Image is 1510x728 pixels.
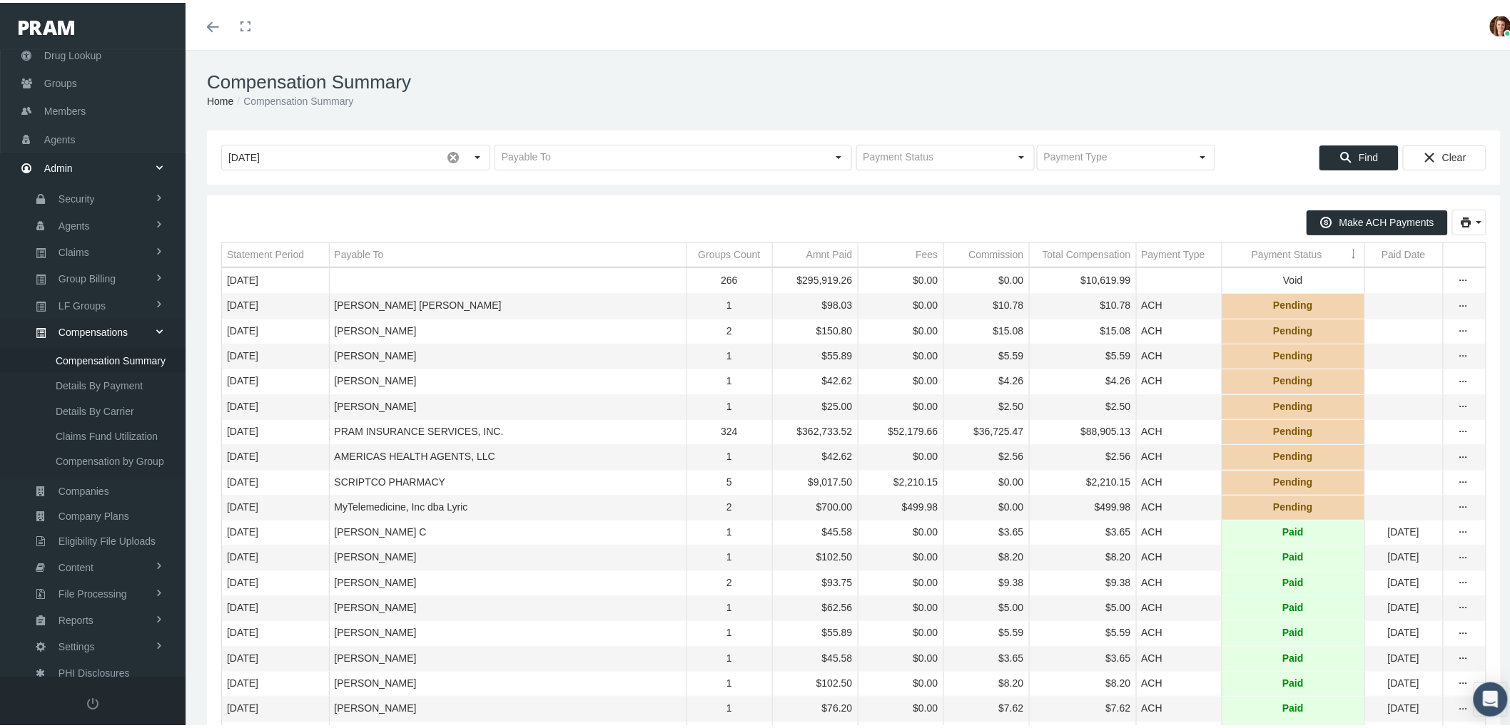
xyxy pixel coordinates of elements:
[686,291,772,316] td: 1
[1273,371,1312,385] span: Pending
[1035,347,1131,360] div: $5.59
[1273,498,1312,511] span: Pending
[778,473,853,486] div: $9,017.50
[778,523,853,536] div: $45.58
[1136,240,1222,265] td: Column Payment Type
[686,316,772,341] td: 2
[686,342,772,366] td: 1
[1452,649,1475,663] div: Show Compensation actions
[1035,498,1131,511] div: $499.98
[1452,674,1475,688] div: Show Compensation actions
[329,618,686,643] td: [PERSON_NAME]
[1136,694,1222,719] td: ACH
[863,498,938,511] div: $499.98
[1035,699,1131,712] div: $7.62
[949,473,1024,486] div: $0.00
[227,245,304,259] div: Statement Period
[207,68,1501,91] h1: Compensation Summary
[1452,207,1486,232] div: print
[1035,296,1131,309] div: $10.78
[778,397,853,411] div: $25.00
[1273,322,1312,335] span: Pending
[1452,422,1475,436] div: Show Compensation actions
[329,643,686,668] td: [PERSON_NAME]
[1136,593,1222,618] td: ACH
[329,467,686,492] td: SCRIPTCO PHARMACY
[778,271,853,284] div: $295,919.26
[1452,649,1475,663] div: more
[686,593,772,618] td: 1
[686,518,772,543] td: 1
[1043,245,1131,259] div: Total Compensation
[222,518,329,543] td: [DATE]
[1035,623,1131,637] div: $5.59
[1474,680,1508,714] div: Open Intercom Messenger
[1010,143,1034,167] div: Select
[1452,473,1475,487] div: more
[863,649,938,662] div: $0.00
[1282,649,1304,662] span: Paid
[1403,143,1486,168] div: Clear
[1442,149,1466,160] span: Clear
[1452,271,1475,285] div: Show Compensation actions
[863,573,938,587] div: $0.00
[949,322,1024,335] div: $15.08
[1452,598,1475,612] div: more
[778,598,853,612] div: $62.56
[916,245,938,259] div: Fees
[1339,214,1434,225] span: Make ACH Payments
[1035,573,1131,587] div: $9.38
[329,568,686,593] td: [PERSON_NAME]
[1035,271,1131,284] div: $10,619.99
[686,416,772,441] td: 324
[44,152,73,179] span: Admin
[686,442,772,467] td: 1
[863,623,938,637] div: $0.00
[686,643,772,668] td: 1
[1136,492,1222,517] td: ACH
[1035,397,1131,411] div: $2.50
[221,207,1486,232] div: Data grid toolbar
[1035,674,1131,687] div: $8.20
[1364,543,1443,568] td: [DATE]
[1136,643,1222,668] td: ACH
[222,391,329,416] td: [DATE]
[686,543,772,568] td: 1
[1136,416,1222,441] td: ACH
[1282,598,1304,612] span: Paid
[863,674,938,687] div: $0.00
[778,322,853,335] div: $150.80
[949,271,1024,284] div: $0.00
[1452,674,1475,688] div: more
[1452,523,1475,537] div: Show Compensation actions
[1452,623,1475,637] div: Show Compensation actions
[59,501,129,526] span: Company Plans
[222,668,329,693] td: [DATE]
[686,568,772,593] td: 2
[1035,548,1131,561] div: $8.20
[1136,342,1222,366] td: ACH
[59,658,130,682] span: PHI Disclosures
[686,492,772,517] td: 2
[44,95,86,122] span: Members
[863,473,938,486] div: $2,210.15
[778,699,853,712] div: $76.20
[1136,568,1222,593] td: ACH
[858,240,943,265] td: Column Fees
[949,598,1024,612] div: $5.00
[56,396,134,421] span: Details By Carrier
[1035,649,1131,662] div: $3.65
[1452,371,1475,386] div: Show Compensation actions
[778,498,853,511] div: $700.00
[1452,271,1475,285] div: more
[949,422,1024,436] div: $36,725.47
[949,296,1024,309] div: $10.78
[1282,699,1304,712] span: Paid
[1452,397,1475,411] div: Show Compensation actions
[1452,699,1475,714] div: more
[1452,347,1475,361] div: more
[59,605,93,630] span: Reports
[222,467,329,492] td: [DATE]
[1029,240,1136,265] td: Column Total Compensation
[863,322,938,335] div: $0.00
